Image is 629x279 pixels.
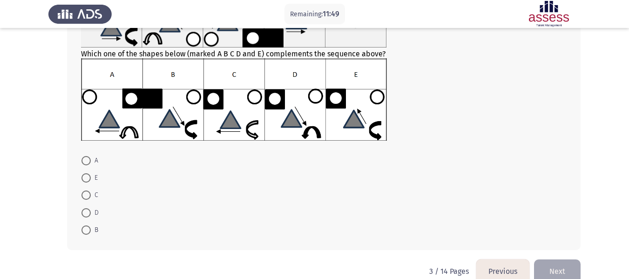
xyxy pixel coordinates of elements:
span: 11:49 [323,9,339,18]
span: A [91,155,98,166]
span: D [91,207,99,218]
span: C [91,190,98,201]
img: UkFYYV8wODFfQi5wbmcxNjkxMzIzOTA4NDc5.png [81,58,387,141]
span: E [91,172,98,184]
img: Assess Talent Management logo [48,1,112,27]
p: 3 / 14 Pages [429,267,469,276]
p: Remaining: [290,8,339,20]
span: B [91,225,98,236]
img: Assessment logo of ASSESS Focus 4 Module Assessment (EN/AR) (Advanced - IB) [517,1,581,27]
